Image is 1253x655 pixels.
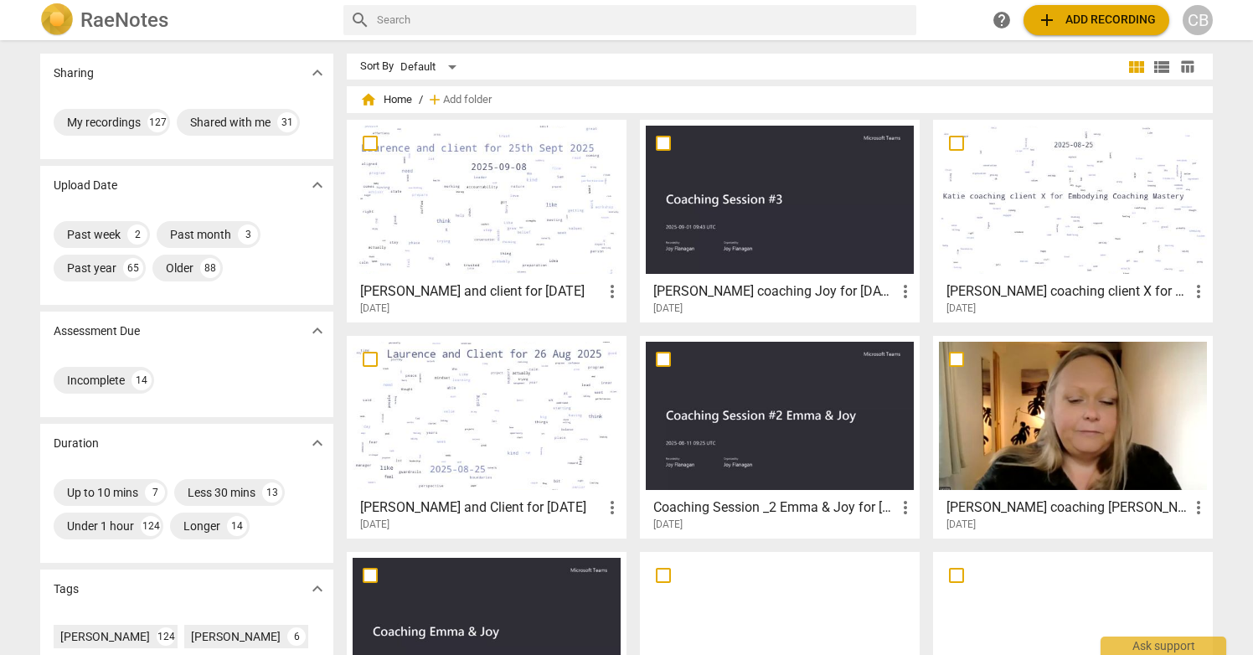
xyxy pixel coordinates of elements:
span: Home [360,91,412,108]
div: My recordings [67,114,141,131]
span: view_list [1152,57,1172,77]
span: [DATE] [360,518,389,532]
span: more_vert [895,281,915,302]
div: 127 [147,112,168,132]
button: Table view [1174,54,1199,80]
div: Under 1 hour [67,518,134,534]
div: 7 [145,482,165,503]
span: expand_more [307,321,327,341]
p: Sharing [54,64,94,82]
div: Shared with me [190,114,271,131]
span: [DATE] [946,518,976,532]
button: Show more [305,318,330,343]
div: 124 [157,627,175,646]
span: add [426,91,443,108]
div: Past year [67,260,116,276]
span: more_vert [602,498,622,518]
span: more_vert [895,498,915,518]
div: 3 [238,224,258,245]
h3: Laurence and client for 25th Sept 2025 [360,281,602,302]
span: expand_more [307,63,327,83]
span: help [992,10,1012,30]
span: search [350,10,370,30]
span: add [1037,10,1057,30]
div: 14 [131,370,152,390]
div: Sort By [360,60,394,73]
button: List view [1149,54,1174,80]
div: Incomplete [67,372,125,389]
h3: Laurence and Client for 26 Aug 2025 [360,498,602,518]
div: 65 [123,258,143,278]
a: Coaching Session _2 Emma & Joy for [DATE][DATE] [646,342,914,531]
div: 124 [141,516,161,536]
div: Up to 10 mins [67,484,138,501]
div: Past month [170,226,231,243]
h3: Katie coaching client X for Embodying Coaching Mastery [946,281,1189,302]
p: Assessment Due [54,322,140,340]
span: / [419,94,423,106]
span: expand_more [307,433,327,453]
span: Add recording [1037,10,1156,30]
button: CB [1183,5,1213,35]
button: Show more [305,173,330,198]
div: 14 [227,516,247,536]
a: [PERSON_NAME] and client for [DATE][DATE] [353,126,621,315]
span: more_vert [1189,281,1209,302]
div: Older [166,260,193,276]
button: Show more [305,576,330,601]
div: [PERSON_NAME] [191,628,281,645]
div: Ask support [1101,637,1226,655]
div: 6 [287,627,306,646]
div: Default [400,54,462,80]
span: Add folder [443,94,492,106]
span: [DATE] [946,302,976,316]
span: [DATE] [360,302,389,316]
button: Show more [305,60,330,85]
h2: RaeNotes [80,8,168,32]
button: Show more [305,431,330,456]
span: view_module [1127,57,1147,77]
span: expand_more [307,579,327,599]
div: Longer [183,518,220,534]
a: LogoRaeNotes [40,3,330,37]
div: [PERSON_NAME] [60,628,150,645]
a: [PERSON_NAME] coaching [PERSON_NAME] for Embodying Coaching Mastery[DATE] [939,342,1207,531]
p: Tags [54,580,79,598]
div: Less 30 mins [188,484,255,501]
span: [DATE] [653,302,683,316]
input: Search [377,7,910,34]
span: [DATE] [653,518,683,532]
span: more_vert [1189,498,1209,518]
h3: Caroline coaching Sarah for Embodying Coaching Mastery [946,498,1189,518]
div: 13 [262,482,282,503]
div: 88 [200,258,220,278]
div: Past week [67,226,121,243]
h3: Emma coaching Joy for 8th September [653,281,895,302]
a: [PERSON_NAME] and Client for [DATE][DATE] [353,342,621,531]
h3: Coaching Session _2 Emma & Joy for 21st AUG [653,498,895,518]
a: Help [987,5,1017,35]
span: more_vert [602,281,622,302]
span: home [360,91,377,108]
img: Logo [40,3,74,37]
button: Upload [1024,5,1169,35]
span: table_chart [1179,59,1195,75]
p: Upload Date [54,177,117,194]
button: Tile view [1124,54,1149,80]
p: Duration [54,435,99,452]
a: [PERSON_NAME] coaching Joy for [DATE][DATE] [646,126,914,315]
span: expand_more [307,175,327,195]
div: 2 [127,224,147,245]
a: [PERSON_NAME] coaching client X for Embodying Coaching Mastery[DATE] [939,126,1207,315]
div: 31 [277,112,297,132]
